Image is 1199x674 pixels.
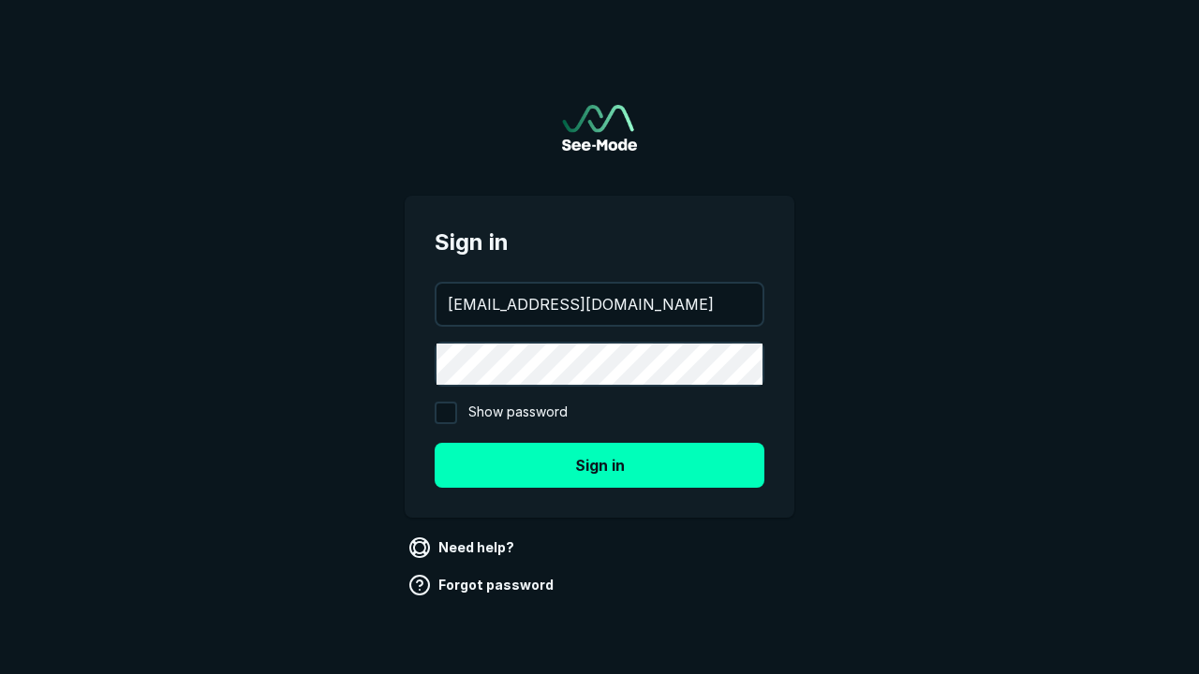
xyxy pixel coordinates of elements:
[405,570,561,600] a: Forgot password
[562,105,637,151] img: See-Mode Logo
[562,105,637,151] a: Go to sign in
[405,533,522,563] a: Need help?
[468,402,568,424] span: Show password
[437,284,762,325] input: your@email.com
[435,226,764,259] span: Sign in
[435,443,764,488] button: Sign in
